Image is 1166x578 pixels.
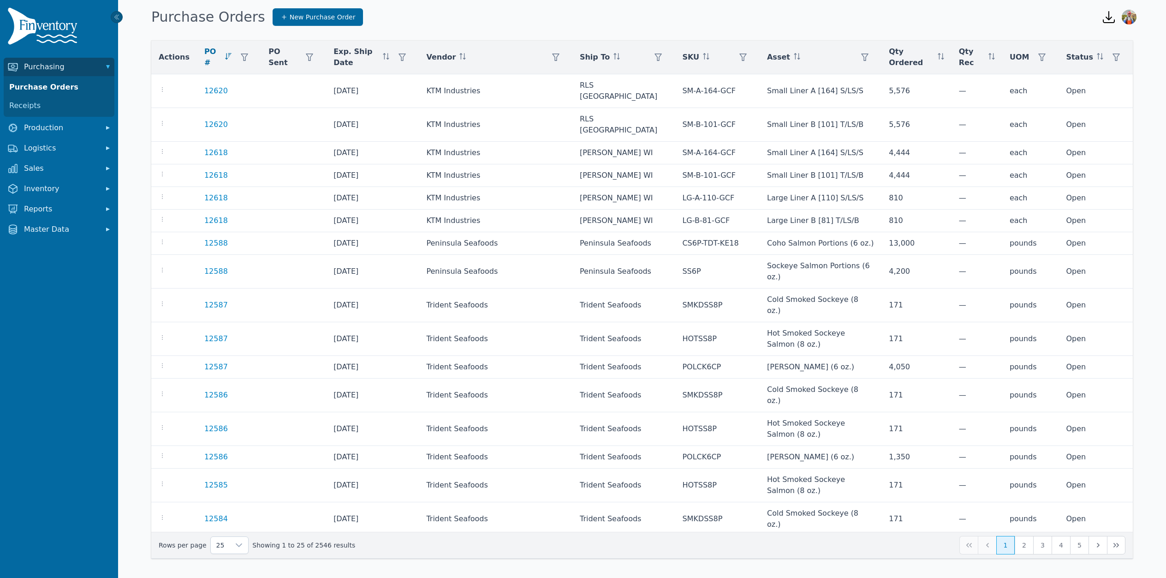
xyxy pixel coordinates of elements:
[1059,210,1133,232] td: Open
[572,164,675,187] td: [PERSON_NAME] WI
[952,210,1002,232] td: —
[204,480,228,491] a: 12585
[760,210,881,232] td: Large Liner B [81] T/LS/B
[1002,379,1059,412] td: pounds
[1059,446,1133,469] td: Open
[7,7,81,48] img: Finventory
[881,187,952,210] td: 810
[952,108,1002,142] td: —
[204,300,228,311] a: 12587
[1002,108,1059,142] td: each
[881,210,952,232] td: 810
[204,390,228,401] a: 12586
[273,8,363,26] a: New Purchase Order
[1052,536,1070,554] button: Page 4
[326,379,419,412] td: [DATE]
[675,108,760,142] td: SM-B-101-GCF
[881,322,952,356] td: 171
[1002,412,1059,446] td: pounds
[419,379,572,412] td: Trident Seafoods
[326,446,419,469] td: [DATE]
[572,108,675,142] td: RLS [GEOGRAPHIC_DATA]
[952,187,1002,210] td: —
[1002,210,1059,232] td: each
[959,46,985,68] span: Qty Rec
[426,52,456,63] span: Vendor
[24,204,98,215] span: Reports
[952,356,1002,379] td: —
[290,12,356,22] span: New Purchase Order
[760,289,881,322] td: Cold Smoked Sockeye (8 oz.)
[1002,142,1059,164] td: each
[675,187,760,210] td: LG-A-110-GCF
[675,210,760,232] td: LG-B-81-GCF
[675,379,760,412] td: SMKDSS8P
[24,163,98,174] span: Sales
[881,502,952,536] td: 171
[881,379,952,412] td: 171
[24,183,98,194] span: Inventory
[952,446,1002,469] td: —
[1070,536,1089,554] button: Page 5
[1059,255,1133,289] td: Open
[675,322,760,356] td: HOTSS8P
[675,255,760,289] td: SS6P
[419,446,572,469] td: Trident Seafoods
[204,513,228,524] a: 12584
[675,142,760,164] td: SM-A-164-GCF
[675,356,760,379] td: POLCK6CP
[1015,536,1033,554] button: Page 2
[211,537,230,554] span: Rows per page
[1059,74,1133,108] td: Open
[1059,187,1133,210] td: Open
[881,446,952,469] td: 1,350
[952,74,1002,108] td: —
[4,200,114,218] button: Reports
[1002,255,1059,289] td: pounds
[24,143,98,154] span: Logistics
[881,289,952,322] td: 171
[1059,356,1133,379] td: Open
[675,469,760,502] td: HOTSS8P
[204,423,228,434] a: 12586
[326,108,419,142] td: [DATE]
[572,232,675,255] td: Peninsula Seafoods
[326,502,419,536] td: [DATE]
[24,61,98,72] span: Purchasing
[1066,52,1093,63] span: Status
[952,232,1002,255] td: —
[326,255,419,289] td: [DATE]
[204,215,228,226] a: 12618
[572,379,675,412] td: Trident Seafoods
[419,142,572,164] td: KTM Industries
[4,220,114,239] button: Master Data
[326,356,419,379] td: [DATE]
[760,164,881,187] td: Small Liner B [101] T/LS/B
[326,210,419,232] td: [DATE]
[4,58,114,76] button: Purchasing
[572,255,675,289] td: Peninsula Seafoods
[6,78,113,96] a: Purchase Orders
[952,164,1002,187] td: —
[767,52,790,63] span: Asset
[760,187,881,210] td: Large Liner A [110] S/LS/S
[4,159,114,178] button: Sales
[1002,446,1059,469] td: pounds
[204,193,228,204] a: 12618
[326,164,419,187] td: [DATE]
[204,147,228,158] a: 12618
[4,139,114,157] button: Logistics
[1059,502,1133,536] td: Open
[6,96,113,115] a: Receipts
[952,412,1002,446] td: —
[252,541,355,550] span: Showing 1 to 25 of 2546 results
[24,122,98,133] span: Production
[881,232,952,255] td: 13,000
[204,238,228,249] a: 12588
[419,187,572,210] td: KTM Industries
[572,446,675,469] td: Trident Seafoods
[326,232,419,255] td: [DATE]
[572,74,675,108] td: RLS [GEOGRAPHIC_DATA]
[4,119,114,137] button: Production
[952,142,1002,164] td: —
